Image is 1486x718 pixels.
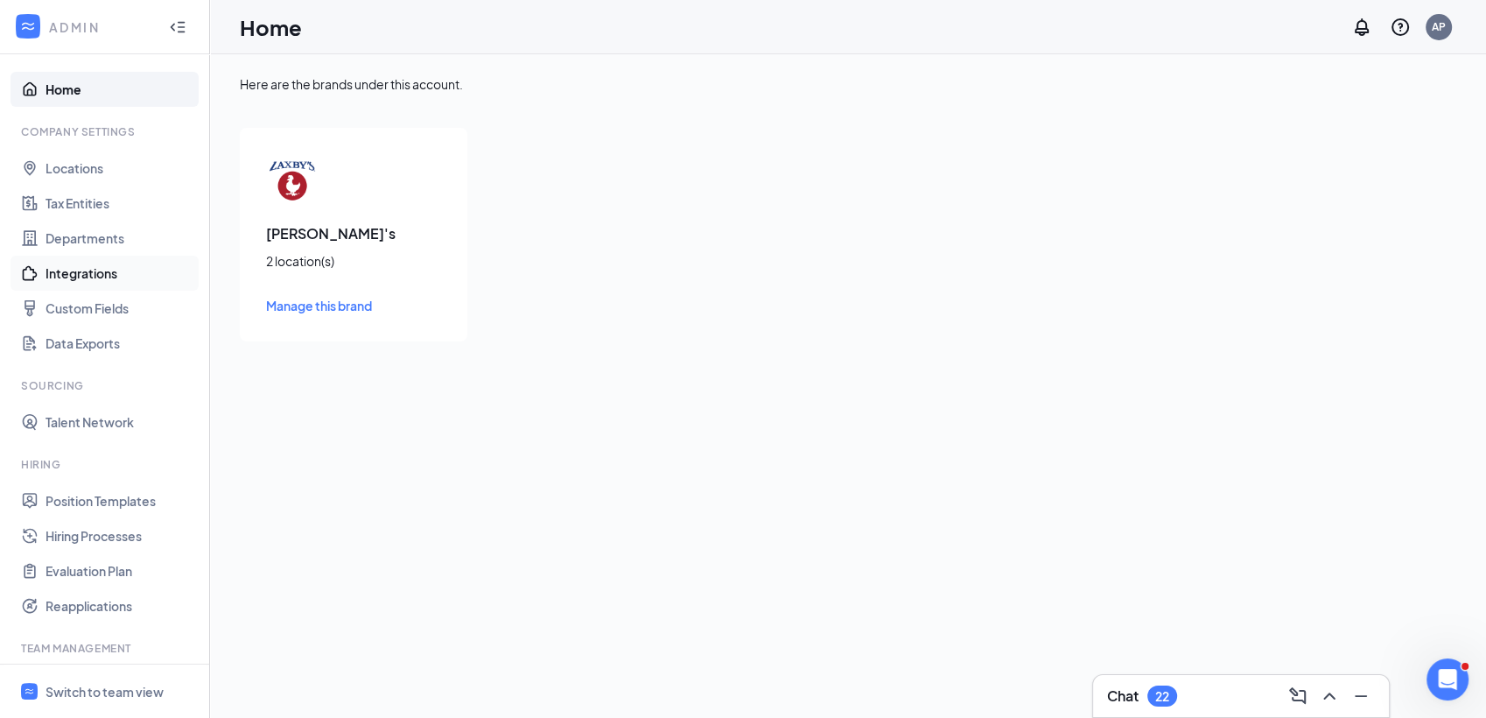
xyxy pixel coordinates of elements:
[1107,686,1139,706] h3: Chat
[46,256,195,291] a: Integrations
[266,154,319,207] img: Zaxby's logo
[46,186,195,221] a: Tax Entities
[1287,686,1308,707] svg: ComposeMessage
[1351,17,1372,38] svg: Notifications
[21,378,192,393] div: Sourcing
[21,124,192,139] div: Company Settings
[46,221,195,256] a: Departments
[1432,19,1446,34] div: AP
[1155,689,1169,704] div: 22
[266,224,441,243] h3: [PERSON_NAME]'s
[46,553,195,588] a: Evaluation Plan
[46,72,195,107] a: Home
[49,18,153,36] div: ADMIN
[46,326,195,361] a: Data Exports
[46,151,195,186] a: Locations
[46,483,195,518] a: Position Templates
[266,298,372,313] span: Manage this brand
[46,518,195,553] a: Hiring Processes
[266,252,441,270] div: 2 location(s)
[1284,682,1312,710] button: ComposeMessage
[1347,682,1375,710] button: Minimize
[19,18,37,35] svg: WorkstreamLogo
[46,405,195,440] a: Talent Network
[1350,686,1371,707] svg: Minimize
[21,641,192,656] div: Team Management
[46,588,195,623] a: Reapplications
[1426,658,1468,700] iframe: Intercom live chat
[240,75,1456,93] div: Here are the brands under this account.
[169,18,186,36] svg: Collapse
[1390,17,1411,38] svg: QuestionInfo
[21,457,192,472] div: Hiring
[24,686,35,697] svg: WorkstreamLogo
[46,291,195,326] a: Custom Fields
[46,683,164,700] div: Switch to team view
[240,12,302,42] h1: Home
[1319,686,1340,707] svg: ChevronUp
[266,296,441,315] a: Manage this brand
[1315,682,1343,710] button: ChevronUp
